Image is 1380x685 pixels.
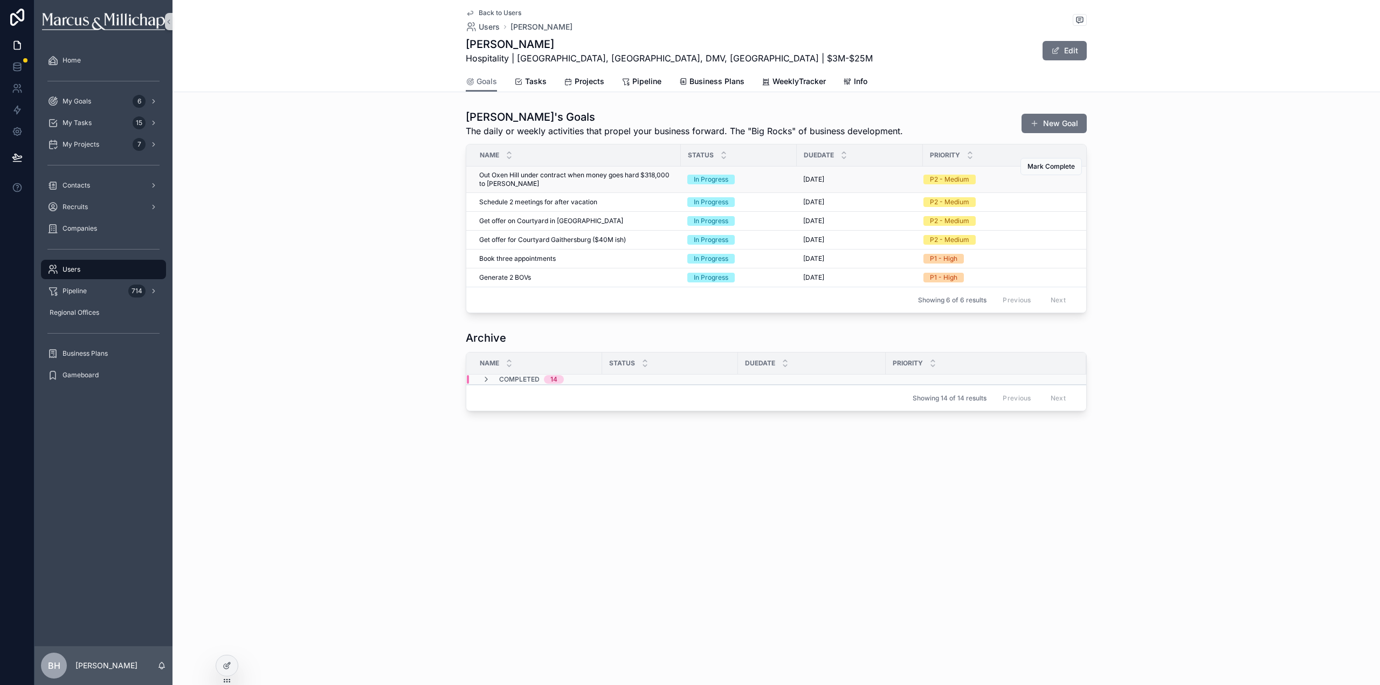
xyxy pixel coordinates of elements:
h1: [PERSON_NAME] [466,37,873,52]
span: Get offer on Courtyard in [GEOGRAPHIC_DATA] [479,217,623,225]
span: Priority [930,151,960,160]
span: Schedule 2 meetings for after vacation [479,198,597,206]
div: In Progress [694,235,728,245]
h1: [PERSON_NAME]'s Goals [466,109,903,124]
a: P2 - Medium [923,216,1081,226]
a: Back to Users [466,9,521,17]
a: Info [843,72,867,93]
span: Tasks [525,76,547,87]
a: Business Plans [679,72,744,93]
span: Regional Offices [50,308,99,317]
span: My Projects [63,140,99,149]
span: Recruits [63,203,88,211]
p: [PERSON_NAME] [75,660,137,671]
a: Schedule 2 meetings for after vacation [479,198,674,206]
a: Users [41,260,166,279]
a: [DATE] [803,273,916,282]
span: Hospitality | [GEOGRAPHIC_DATA], [GEOGRAPHIC_DATA], DMV, [GEOGRAPHIC_DATA] | $3M-$25M [466,52,873,65]
a: Gameboard [41,365,166,385]
span: Status [609,359,635,368]
span: Mark Complete [1027,162,1075,171]
a: In Progress [687,197,790,207]
div: P1 - High [930,254,957,264]
a: Tasks [514,72,547,93]
span: [DATE] [803,273,824,282]
span: BH [48,659,60,672]
span: The daily or weekly activities that propel your business forward. The "Big Rocks" of business dev... [466,124,903,137]
span: Book three appointments [479,254,556,263]
a: P2 - Medium [923,235,1081,245]
a: Recruits [41,197,166,217]
a: [DATE] [803,254,916,263]
span: Goals [477,76,497,87]
span: DueDate [745,359,775,368]
span: DueDate [804,151,834,160]
span: Back to Users [479,9,521,17]
span: Business Plans [63,349,108,358]
div: In Progress [694,175,728,184]
a: Companies [41,219,166,238]
a: Contacts [41,176,166,195]
a: [DATE] [803,217,916,225]
a: Business Plans [41,344,166,363]
div: P2 - Medium [930,175,969,184]
div: In Progress [694,254,728,264]
span: Showing 6 of 6 results [918,296,986,305]
span: My Goals [63,97,91,106]
a: Book three appointments [479,254,674,263]
a: In Progress [687,273,790,282]
span: Completed [499,375,540,384]
a: P1 - High [923,273,1081,282]
button: Mark Complete [1020,158,1082,175]
img: App logo [42,13,164,30]
a: In Progress [687,175,790,184]
div: P2 - Medium [930,216,969,226]
a: Generate 2 BOVs [479,273,674,282]
span: [DATE] [803,254,824,263]
a: Regional Offices [41,303,166,322]
button: New Goal [1022,114,1087,133]
span: Companies [63,224,97,233]
span: [DATE] [803,217,824,225]
a: P1 - High [923,254,1081,264]
div: 14 [550,375,557,384]
a: My Goals6 [41,92,166,111]
a: Out Oxen Hill under contract when money goes hard $318,000 to [PERSON_NAME] [479,171,674,188]
a: [DATE] [803,175,916,184]
span: Projects [575,76,604,87]
span: Generate 2 BOVs [479,273,531,282]
span: Business Plans [689,76,744,87]
div: In Progress [694,216,728,226]
a: Home [41,51,166,70]
a: Pipeline714 [41,281,166,301]
span: Contacts [63,181,90,190]
span: Gameboard [63,371,99,379]
span: My Tasks [63,119,92,127]
span: Showing 14 of 14 results [913,394,986,403]
a: Goals [466,72,497,92]
span: Name [480,359,499,368]
span: Name [480,151,499,160]
div: 6 [133,95,146,108]
a: Users [466,22,500,32]
div: In Progress [694,273,728,282]
a: P2 - Medium [923,197,1081,207]
div: In Progress [694,197,728,207]
h1: Archive [466,330,506,345]
span: [DATE] [803,198,824,206]
span: [DATE] [803,175,824,184]
span: Info [854,76,867,87]
a: WeeklyTracker [762,72,826,93]
div: scrollable content [34,43,172,399]
span: Priority [893,359,923,368]
span: [DATE] [803,236,824,244]
a: [DATE] [803,236,916,244]
span: Status [688,151,714,160]
div: 7 [133,138,146,151]
a: In Progress [687,235,790,245]
div: P2 - Medium [930,235,969,245]
a: [PERSON_NAME] [510,22,572,32]
span: Pipeline [632,76,661,87]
